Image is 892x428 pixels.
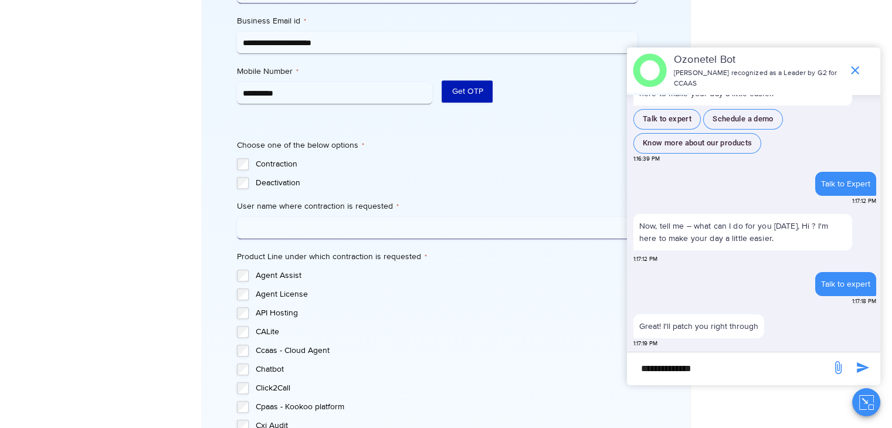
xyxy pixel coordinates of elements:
label: User name where contraction is requested [237,201,637,212]
p: [PERSON_NAME] recognized as a Leader by G2 for CCAAS [674,68,842,89]
p: Great! I'll patch you right through [639,320,758,332]
p: Now, tell me – what can I do for you [DATE], Hi ? I'm here to make your day a little easier. [633,214,852,250]
label: Deactivation [256,177,637,189]
button: Get OTP [442,80,493,103]
div: Talk to Expert [821,178,870,190]
label: API Hosting [256,307,637,319]
button: Close chat [852,388,880,416]
span: send message [826,356,850,379]
span: end chat or minimize [843,59,867,82]
span: 1:16:39 PM [633,155,660,164]
span: 1:17:12 PM [633,255,657,264]
p: Ozonetel Bot [674,52,842,68]
label: CALite [256,326,637,338]
span: 1:17:18 PM [852,297,876,306]
label: Ccaas - Cloud Agent [256,345,637,356]
label: Cpaas - Kookoo platform [256,401,637,413]
div: Talk to expert [821,278,870,290]
legend: Product Line under which contraction is requested [237,251,427,263]
label: Chatbot [256,364,637,375]
span: 1:17:19 PM [633,339,657,348]
label: Contraction [256,158,637,170]
label: Click2Call [256,382,637,394]
label: Business Email id [237,15,637,27]
button: Know more about our products [633,133,761,154]
button: Schedule a demo [703,109,783,130]
span: 1:17:12 PM [852,197,876,206]
label: Agent Assist [256,270,637,281]
div: new-msg-input [633,358,825,379]
label: Mobile Number [237,66,433,77]
legend: Choose one of the below options [237,140,364,151]
label: Agent License [256,288,637,300]
img: header [633,53,667,87]
button: Talk to expert [633,109,701,130]
span: send message [851,356,874,379]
